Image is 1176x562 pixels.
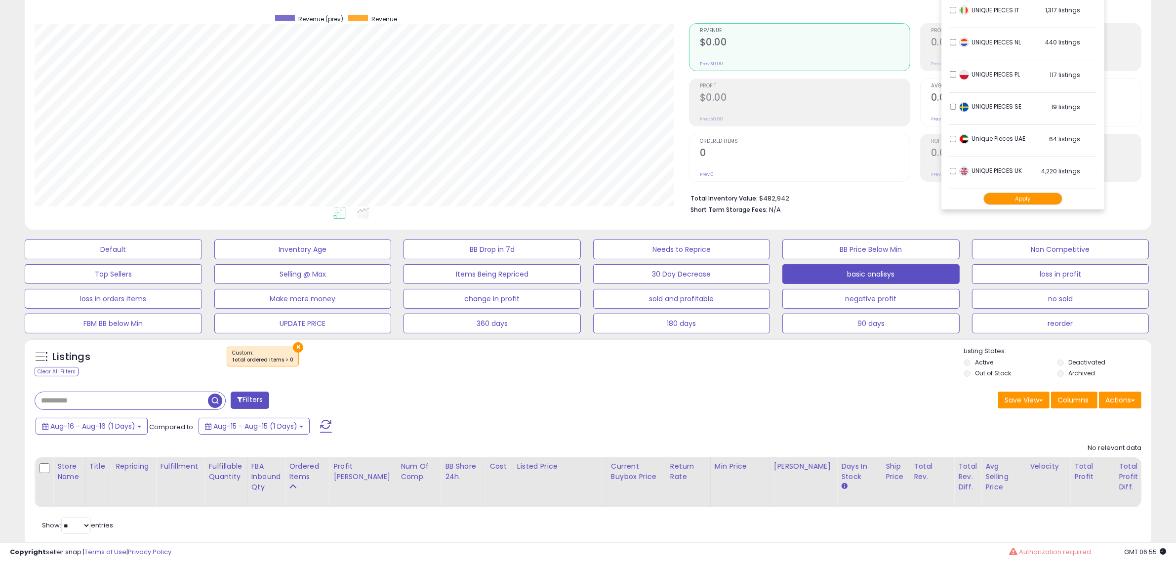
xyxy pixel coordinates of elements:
[593,289,770,309] button: sold and profitable
[10,547,46,557] strong: Copyright
[404,289,581,309] button: change in profit
[1119,461,1138,492] div: Total Profit Diff.
[931,116,955,122] small: Prev: 0.00%
[931,28,1141,34] span: Profit [PERSON_NAME]
[959,102,1021,111] span: UNIQUE PIECES SE
[782,264,960,284] button: basic analisys
[700,37,910,50] h2: $0.00
[998,392,1050,408] button: Save View
[199,418,310,435] button: Aug-15 - Aug-15 (1 Days)
[931,139,1141,144] span: ROI
[782,314,960,333] button: 90 days
[985,461,1021,492] div: Avg Selling Price
[886,461,905,482] div: Ship Price
[782,289,960,309] button: negative profit
[1088,443,1141,453] div: No relevant data
[404,264,581,284] button: Items Being Repriced
[769,205,781,214] span: N/A
[1068,369,1095,377] label: Archived
[1045,6,1080,14] span: 1,317 listings
[959,134,969,144] img: united_arab_emirates.png
[593,240,770,259] button: Needs to Reprice
[931,171,955,177] small: Prev: 0.00%
[214,240,392,259] button: Inventory Age
[690,205,768,214] b: Short Term Storage Fees:
[611,461,662,482] div: Current Buybox Price
[1049,135,1080,143] span: 64 listings
[371,15,397,23] span: Revenue
[128,547,171,557] a: Privacy Policy
[959,70,969,80] img: poland.png
[959,166,1022,175] span: UNIQUE PIECES UK
[1045,38,1080,46] span: 440 listings
[959,70,1020,79] span: UNIQUE PIECES PL
[489,461,509,472] div: Cost
[36,418,148,435] button: Aug-16 - Aug-16 (1 Days)
[1074,461,1110,482] div: Total Profit
[972,314,1149,333] button: reorder
[975,358,993,366] label: Active
[1051,392,1097,408] button: Columns
[690,192,1134,203] li: $482,942
[1051,103,1080,111] span: 19 listings
[213,421,297,431] span: Aug-15 - Aug-15 (1 Days)
[35,367,79,376] div: Clear All Filters
[25,314,202,333] button: FBM BB below Min
[25,240,202,259] button: Default
[972,289,1149,309] button: no sold
[700,28,910,34] span: Revenue
[931,37,1141,50] h2: 0.00%
[149,422,195,432] span: Compared to:
[983,193,1062,205] button: Apply
[1041,167,1080,175] span: 4,220 listings
[774,461,833,472] div: [PERSON_NAME]
[700,139,910,144] span: Ordered Items
[251,461,281,492] div: FBA inbound Qty
[1030,461,1066,472] div: Velocity
[959,38,1021,46] span: UNIQUE PIECES NL
[404,314,581,333] button: 360 days
[25,264,202,284] button: Top Sellers
[959,102,969,112] img: sweden.png
[972,264,1149,284] button: loss in profit
[89,461,107,472] div: Title
[116,461,152,472] div: Repricing
[232,357,293,363] div: total ordered items > 0
[1068,358,1105,366] label: Deactivated
[214,314,392,333] button: UPDATE PRICE
[1050,71,1080,79] span: 117 listings
[959,5,969,15] img: italy.png
[593,314,770,333] button: 180 days
[959,134,1025,143] span: Unique Pieces UAE
[1057,395,1089,405] span: Columns
[401,461,437,482] div: Num of Comp.
[715,461,766,472] div: Min Price
[700,92,910,105] h2: $0.00
[959,166,969,176] img: uk.png
[445,461,481,482] div: BB Share 24h.
[231,392,269,409] button: Filters
[293,342,303,353] button: ×
[700,171,714,177] small: Prev: 0
[50,421,135,431] span: Aug-16 - Aug-16 (1 Days)
[160,461,200,472] div: Fulfillment
[700,116,723,122] small: Prev: $0.00
[959,38,969,47] img: netherlands.png
[214,289,392,309] button: Make more money
[782,240,960,259] button: BB Price Below Min
[1099,392,1141,408] button: Actions
[208,461,243,482] div: Fulfillable Quantity
[333,461,392,482] div: Profit [PERSON_NAME]
[670,461,706,482] div: Return Rate
[57,461,81,482] div: Store Name
[964,347,1151,356] p: Listing States:
[25,289,202,309] button: loss in orders items
[972,240,1149,259] button: Non Competitive
[10,548,171,557] div: seller snap | |
[975,369,1011,377] label: Out of Stock
[690,194,758,202] b: Total Inventory Value:
[84,547,126,557] a: Terms of Use
[214,264,392,284] button: Selling @ Max
[959,6,1019,14] span: UNIQUE PIECES IT
[52,350,90,364] h5: Listings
